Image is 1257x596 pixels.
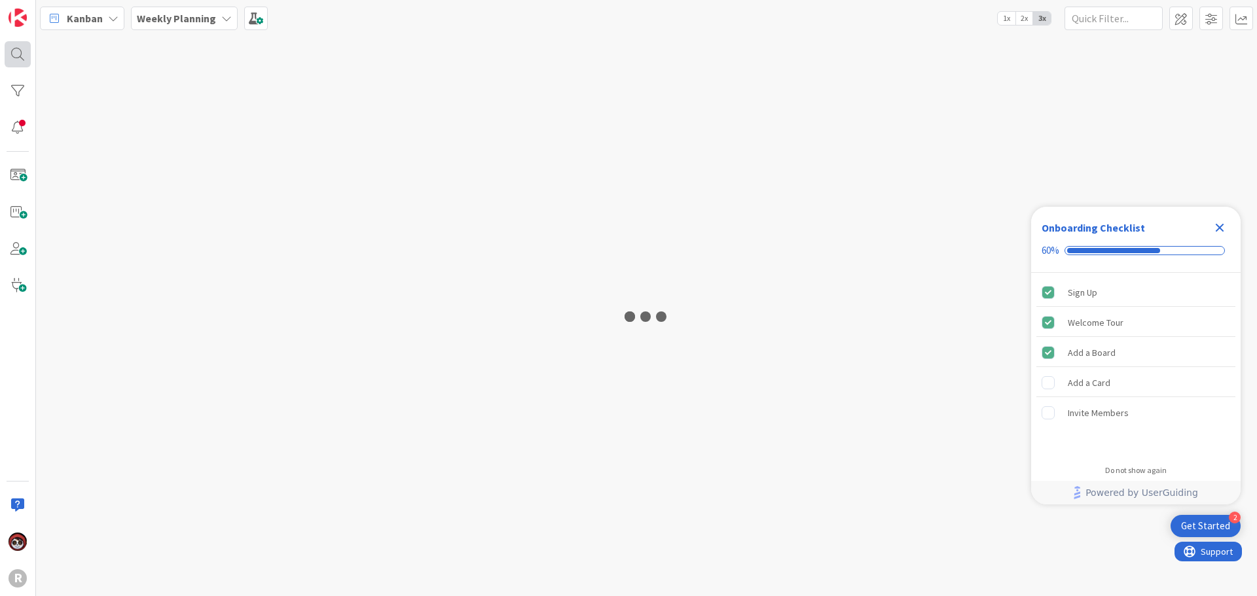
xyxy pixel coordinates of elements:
div: Sign Up [1068,285,1097,300]
img: Visit kanbanzone.com [9,9,27,27]
div: R [9,569,27,587]
span: Kanban [67,10,103,26]
span: 3x [1033,12,1051,25]
div: 60% [1042,245,1059,256]
div: Invite Members [1068,405,1129,421]
div: Checklist items [1031,273,1241,457]
div: Open Get Started checklist, remaining modules: 2 [1171,515,1241,537]
div: Get Started [1181,519,1230,533]
div: Close Checklist [1209,217,1230,238]
img: JS [9,533,27,551]
span: Support [26,2,58,18]
div: Footer [1031,481,1241,504]
a: Powered by UserGuiding [1038,481,1234,504]
span: 2x [1015,12,1033,25]
div: Add a Board is complete. [1036,338,1235,367]
div: Checklist Container [1031,207,1241,504]
span: 1x [998,12,1015,25]
div: Add a Card [1068,375,1110,391]
input: Quick Filter... [1065,7,1163,30]
div: Do not show again [1105,465,1167,476]
div: 2 [1229,512,1241,523]
div: Checklist progress: 60% [1042,245,1230,256]
div: Add a Board [1068,345,1116,360]
span: Powered by UserGuiding [1085,485,1198,500]
div: Onboarding Checklist [1042,220,1145,236]
div: Welcome Tour [1068,315,1123,330]
div: Invite Members is incomplete. [1036,398,1235,427]
div: Welcome Tour is complete. [1036,308,1235,337]
div: Add a Card is incomplete. [1036,368,1235,397]
b: Weekly Planning [137,12,216,25]
div: Sign Up is complete. [1036,278,1235,307]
